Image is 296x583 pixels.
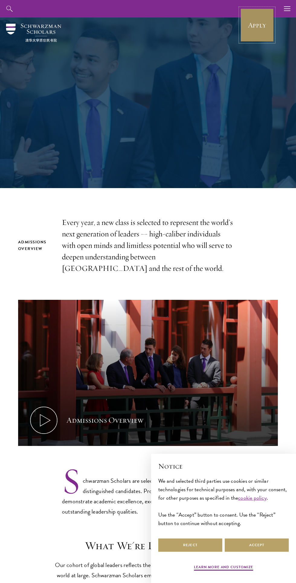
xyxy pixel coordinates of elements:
[54,539,242,552] h3: What We're Looking For
[158,461,289,471] h2: Notice
[66,415,143,426] div: Admissions Overview
[194,564,253,572] button: Learn more and customize
[62,466,234,517] p: Schwarzman Scholars are selected from an international pool of distinguished candidates. Prospect...
[18,300,278,446] button: Admissions Overview
[158,538,222,552] button: Reject
[62,217,234,274] p: Every year, a new class is selected to represent the world’s next generation of leaders — high-ca...
[238,494,266,502] a: cookie policy
[18,239,50,252] h2: Admissions Overview
[6,24,61,42] img: Schwarzman Scholars
[225,538,289,552] button: Accept
[240,8,274,42] a: Apply
[158,477,289,527] div: We and selected third parties use cookies or similar technologies for technical purposes and, wit...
